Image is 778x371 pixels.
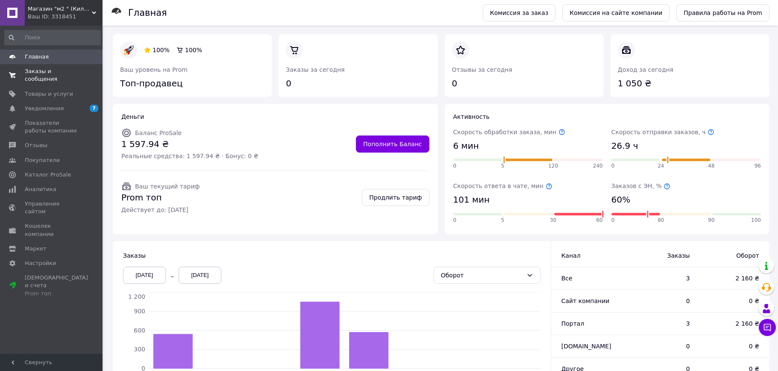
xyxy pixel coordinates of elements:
[121,206,200,214] span: Действует до: [DATE]
[25,53,49,61] span: Главная
[153,47,170,53] span: 100%
[121,138,258,150] span: 1 597.94 ₴
[25,90,73,98] span: Товары и услуги
[634,319,690,328] span: 3
[611,183,670,189] span: Заказов с ЭН, %
[561,320,584,327] span: Портал
[134,308,145,315] tspan: 900
[25,200,79,215] span: Управление сайтом
[707,251,759,260] span: Оборот
[453,129,565,135] span: Скорость обработки заказа, мин
[25,259,56,267] span: Настройки
[658,162,664,170] span: 24
[128,293,145,300] tspan: 1 200
[707,342,759,350] span: 0 ₴
[561,297,610,304] span: Сайт компании
[25,290,88,297] div: Prom топ
[561,252,581,259] span: Канал
[25,245,47,253] span: Маркет
[453,217,457,224] span: 0
[707,274,759,283] span: 2 160 ₴
[593,162,603,170] span: 240
[362,189,429,206] a: Продлить тариф
[634,342,690,350] span: 0
[135,130,182,136] span: Баланс ProSale
[453,194,490,206] span: 101 мин
[28,13,103,21] div: Ваш ID: 3318451
[25,222,79,238] span: Кошелек компании
[548,162,558,170] span: 120
[561,343,611,350] span: [DOMAIN_NAME]
[501,217,505,224] span: 5
[25,105,64,112] span: Уведомления
[441,271,523,280] div: Оборот
[453,162,457,170] span: 0
[25,156,60,164] span: Покупатели
[561,275,572,282] span: Все
[708,217,714,224] span: 90
[28,5,92,13] span: Магазин "м2 " (Килими, килимові доріжки, лінолеум)
[121,113,144,120] span: Деньги
[759,319,776,336] button: Чат с покупателем
[134,327,145,334] tspan: 600
[25,274,88,297] span: [DEMOGRAPHIC_DATA] и счета
[179,267,221,284] div: [DATE]
[25,185,56,193] span: Аналитика
[707,297,759,305] span: 0 ₴
[658,217,664,224] span: 80
[453,183,552,189] span: Скорость ответа в чате, мин
[90,105,98,112] span: 7
[134,346,145,353] tspan: 300
[121,191,200,204] span: Prom топ
[135,183,200,190] span: Ваш текущий тариф
[708,162,714,170] span: 48
[123,252,146,259] span: Заказы
[634,274,690,283] span: 3
[611,162,615,170] span: 0
[483,4,556,21] a: Комиссия за заказ
[751,217,761,224] span: 100
[611,140,638,152] span: 26.9 ч
[676,4,769,21] a: Правила работы на Prom
[121,152,258,160] span: Реальные средства: 1 597.94 ₴ · Бонус: 0 ₴
[356,135,429,153] a: Пополнить Баланс
[185,47,202,53] span: 100%
[128,8,167,18] h1: Главная
[25,68,79,83] span: Заказы и сообщения
[550,217,556,224] span: 30
[596,217,602,224] span: 60
[453,113,490,120] span: Активность
[25,119,79,135] span: Показатели работы компании
[453,140,479,152] span: 6 мин
[4,30,101,45] input: Поиск
[634,297,690,305] span: 0
[755,162,761,170] span: 96
[501,162,505,170] span: 5
[611,129,714,135] span: Скорость отправки заказов, ч
[123,267,166,284] div: [DATE]
[25,141,47,149] span: Отзывы
[611,217,615,224] span: 0
[707,319,759,328] span: 2 160 ₴
[611,194,630,206] span: 60%
[634,251,690,260] span: Заказы
[25,171,71,179] span: Каталог ProSale
[562,4,669,21] a: Комиссия на сайте компании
